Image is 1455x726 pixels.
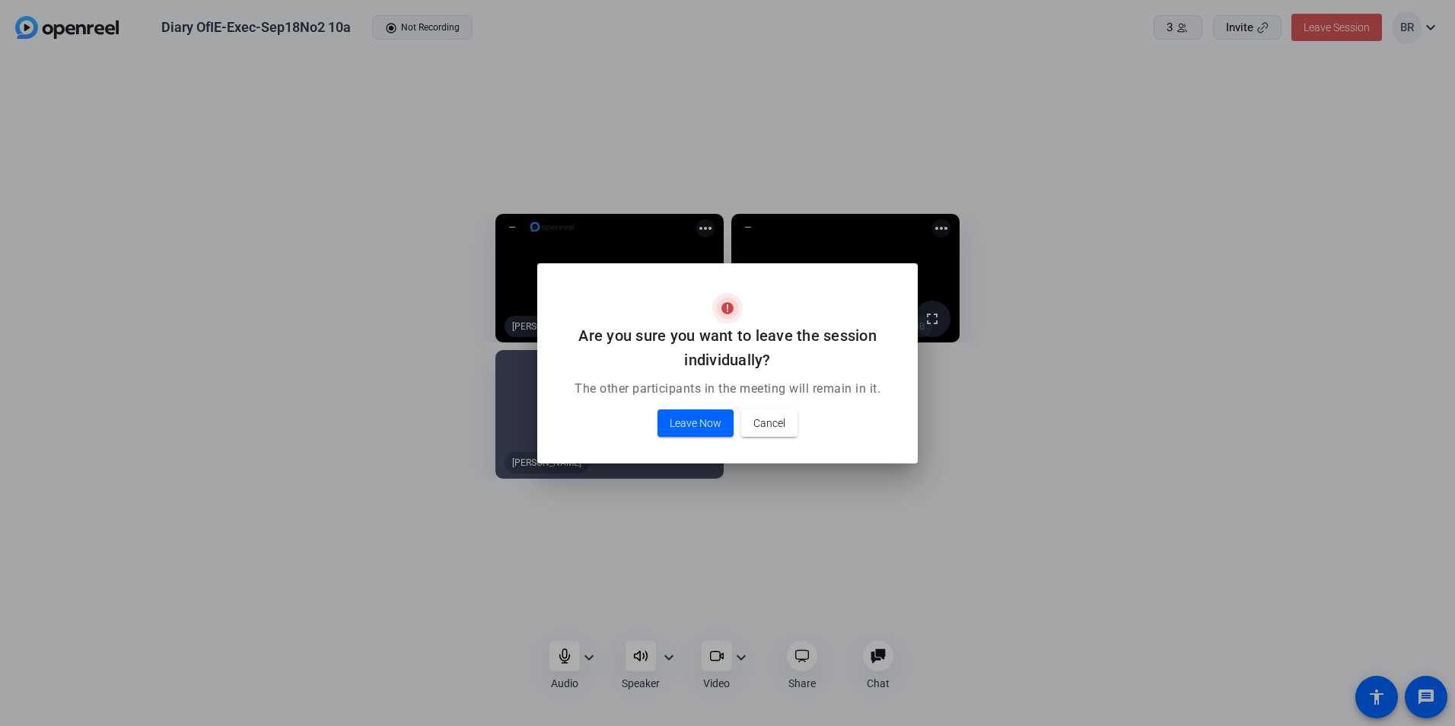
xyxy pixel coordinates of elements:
button: Leave Now [657,409,734,437]
span: Leave Now [670,414,721,432]
span: Cancel [753,414,785,432]
button: Cancel [741,409,798,437]
p: The other participants in the meeting will remain in it. [556,380,899,398]
h2: Are you sure you want to leave the session individually? [556,323,899,372]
